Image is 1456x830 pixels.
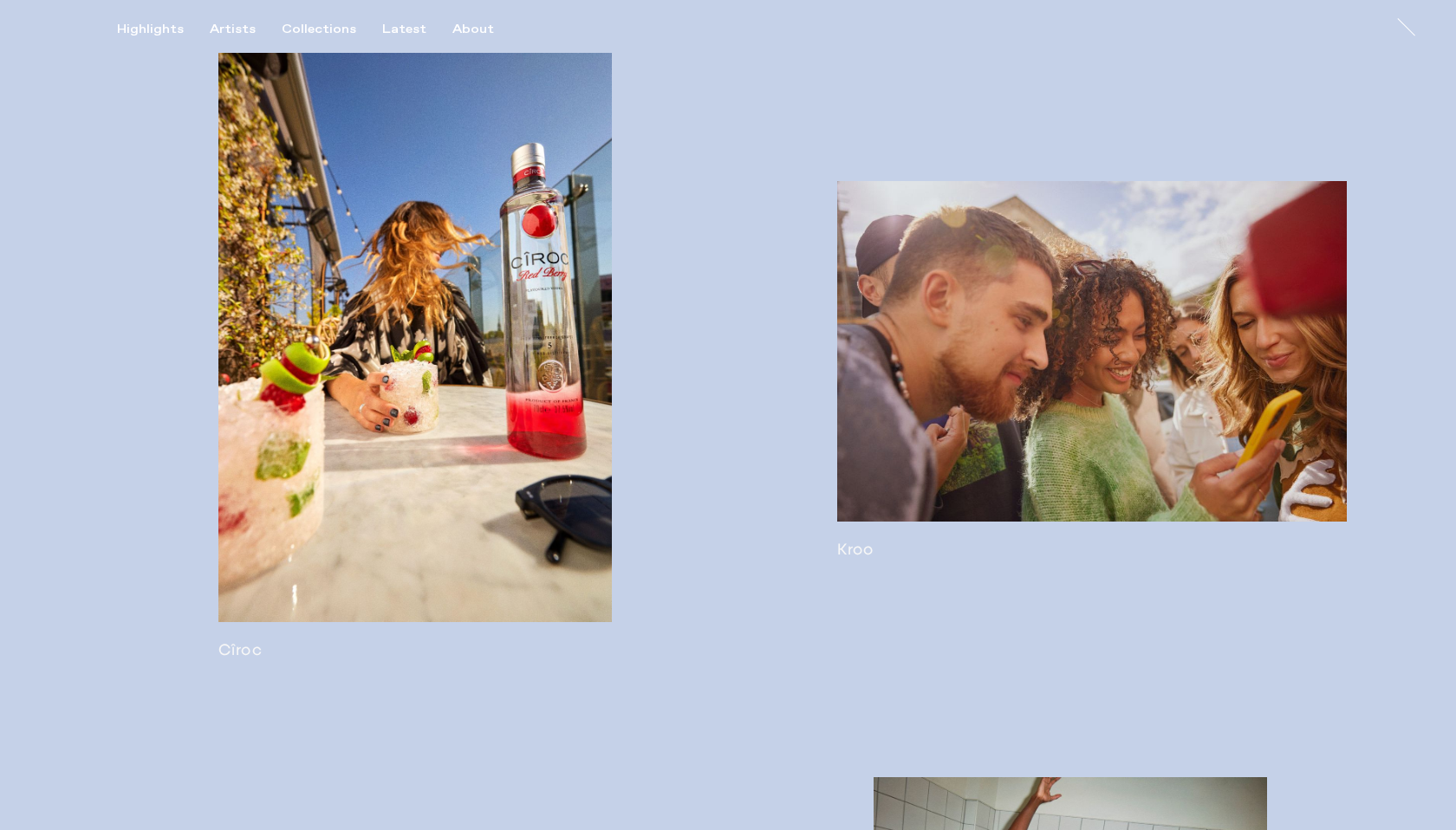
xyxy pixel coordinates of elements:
div: Highlights [117,22,184,37]
button: Collections [282,22,382,37]
button: Latest [382,22,452,37]
div: Artists [210,22,256,37]
button: Artists [210,22,282,37]
button: Highlights [117,22,210,37]
button: About [452,22,520,37]
div: Collections [282,22,356,37]
div: Latest [382,22,426,37]
div: About [452,22,494,37]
